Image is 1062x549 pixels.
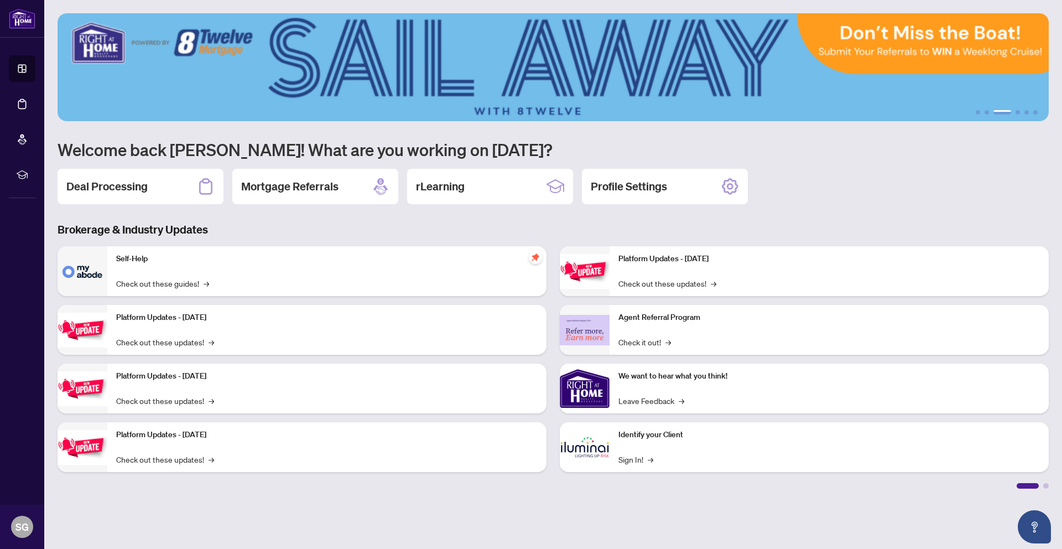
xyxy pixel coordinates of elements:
span: → [648,453,653,465]
a: Check it out!→ [618,336,671,348]
img: logo [9,8,35,29]
a: Check out these updates!→ [618,277,716,289]
a: Check out these updates!→ [116,336,214,348]
button: 4 [1016,110,1020,115]
span: → [204,277,209,289]
a: Check out these updates!→ [116,453,214,465]
span: → [711,277,716,289]
button: 1 [976,110,980,115]
img: Platform Updates - July 21, 2025 [58,371,107,406]
img: Agent Referral Program [560,315,610,345]
h2: Mortgage Referrals [241,179,339,194]
p: Platform Updates - [DATE] [618,253,1040,265]
button: 2 [985,110,989,115]
span: → [209,336,214,348]
h3: Brokerage & Industry Updates [58,222,1049,237]
button: 3 [993,110,1011,115]
img: We want to hear what you think! [560,364,610,413]
p: Platform Updates - [DATE] [116,429,538,441]
p: Platform Updates - [DATE] [116,370,538,382]
span: → [665,336,671,348]
img: Self-Help [58,246,107,296]
h2: Profile Settings [591,179,667,194]
span: pushpin [529,251,542,264]
p: Agent Referral Program [618,312,1040,324]
p: Platform Updates - [DATE] [116,312,538,324]
img: Slide 2 [58,13,1049,121]
span: → [679,395,684,407]
img: Platform Updates - July 8, 2025 [58,430,107,465]
a: Sign In!→ [618,453,653,465]
img: Platform Updates - June 23, 2025 [560,254,610,289]
h2: Deal Processing [66,179,148,194]
button: 5 [1024,110,1029,115]
a: Check out these guides!→ [116,277,209,289]
span: → [209,453,214,465]
p: Identify your Client [618,429,1040,441]
span: → [209,395,214,407]
img: Identify your Client [560,422,610,472]
button: Open asap [1018,510,1051,543]
span: SG [15,519,29,535]
h2: rLearning [416,179,465,194]
p: We want to hear what you think! [618,370,1040,382]
p: Self-Help [116,253,538,265]
a: Check out these updates!→ [116,395,214,407]
img: Platform Updates - September 16, 2025 [58,313,107,348]
a: Leave Feedback→ [618,395,684,407]
button: 6 [1033,110,1038,115]
h1: Welcome back [PERSON_NAME]! What are you working on [DATE]? [58,139,1049,160]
